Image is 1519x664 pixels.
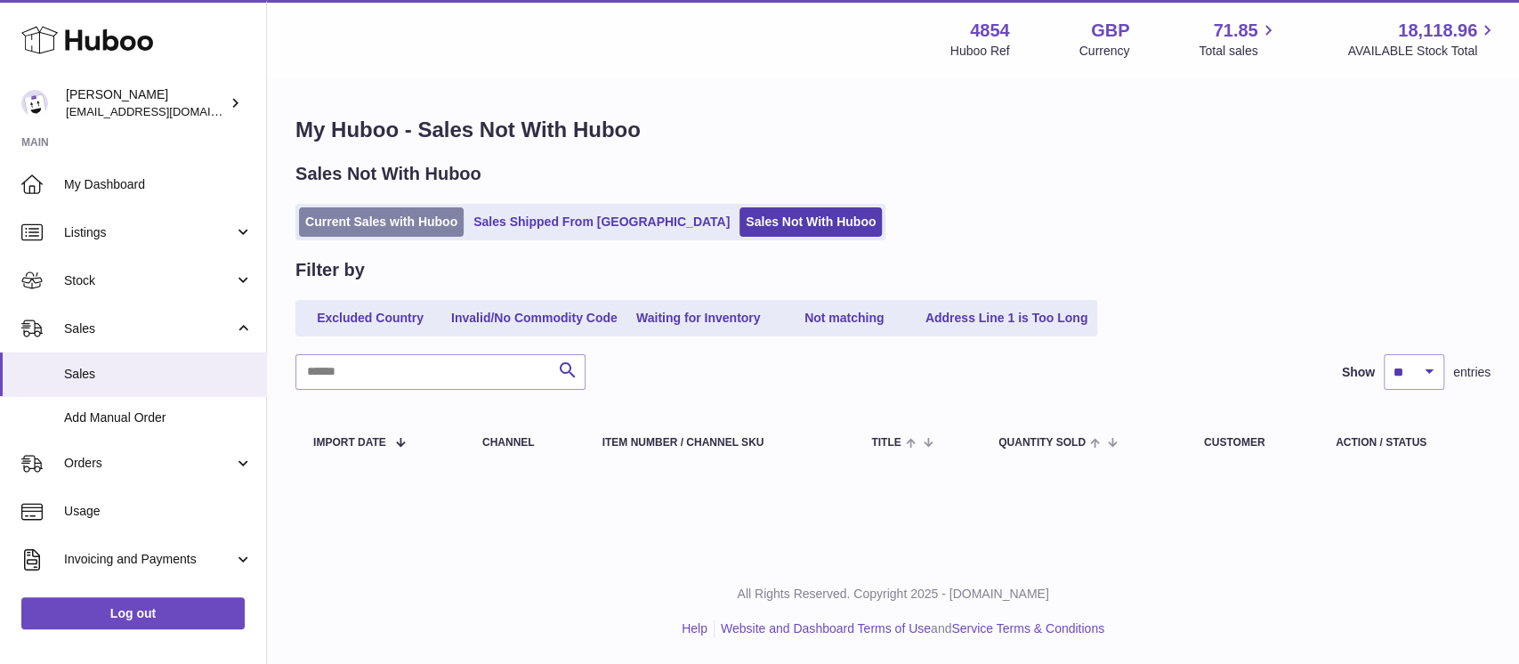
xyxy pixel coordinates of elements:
span: Total sales [1199,43,1278,60]
span: Sales [64,320,234,337]
span: entries [1453,364,1491,381]
a: Current Sales with Huboo [299,207,464,237]
a: Sales Not With Huboo [739,207,882,237]
a: Website and Dashboard Terms of Use [721,621,931,636]
span: 71.85 [1213,19,1257,43]
a: Waiting for Inventory [627,304,770,333]
h2: Sales Not With Huboo [295,162,481,186]
h1: My Huboo - Sales Not With Huboo [295,116,1491,144]
a: Service Terms & Conditions [951,621,1104,636]
span: Title [871,437,901,449]
span: 18,118.96 [1398,19,1477,43]
div: Currency [1079,43,1130,60]
span: Listings [64,224,234,241]
a: Address Line 1 is Too Long [919,304,1095,333]
a: Not matching [773,304,916,333]
strong: 4854 [970,19,1010,43]
span: Usage [64,503,253,520]
div: Customer [1204,437,1300,449]
a: Sales Shipped From [GEOGRAPHIC_DATA] [467,207,736,237]
a: Log out [21,597,245,629]
div: Item Number / Channel SKU [602,437,836,449]
li: and [715,620,1104,637]
a: Help [682,621,707,636]
span: AVAILABLE Stock Total [1347,43,1498,60]
strong: GBP [1091,19,1129,43]
a: 71.85 Total sales [1199,19,1278,60]
a: Invalid/No Commodity Code [445,304,624,333]
div: Channel [482,437,567,449]
span: Sales [64,366,253,383]
span: [EMAIL_ADDRESS][DOMAIN_NAME] [66,104,262,118]
p: All Rights Reserved. Copyright 2025 - [DOMAIN_NAME] [281,586,1505,603]
span: Stock [64,272,234,289]
a: Excluded Country [299,304,441,333]
h2: Filter by [295,258,365,282]
a: 18,118.96 AVAILABLE Stock Total [1347,19,1498,60]
span: Import date [313,437,386,449]
span: Add Manual Order [64,409,253,426]
span: Orders [64,455,234,472]
label: Show [1342,364,1375,381]
div: [PERSON_NAME] [66,86,226,120]
span: Quantity Sold [998,437,1086,449]
div: Action / Status [1336,437,1473,449]
span: Invoicing and Payments [64,551,234,568]
img: jimleo21@yahoo.gr [21,90,48,117]
span: My Dashboard [64,176,253,193]
div: Huboo Ref [950,43,1010,60]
